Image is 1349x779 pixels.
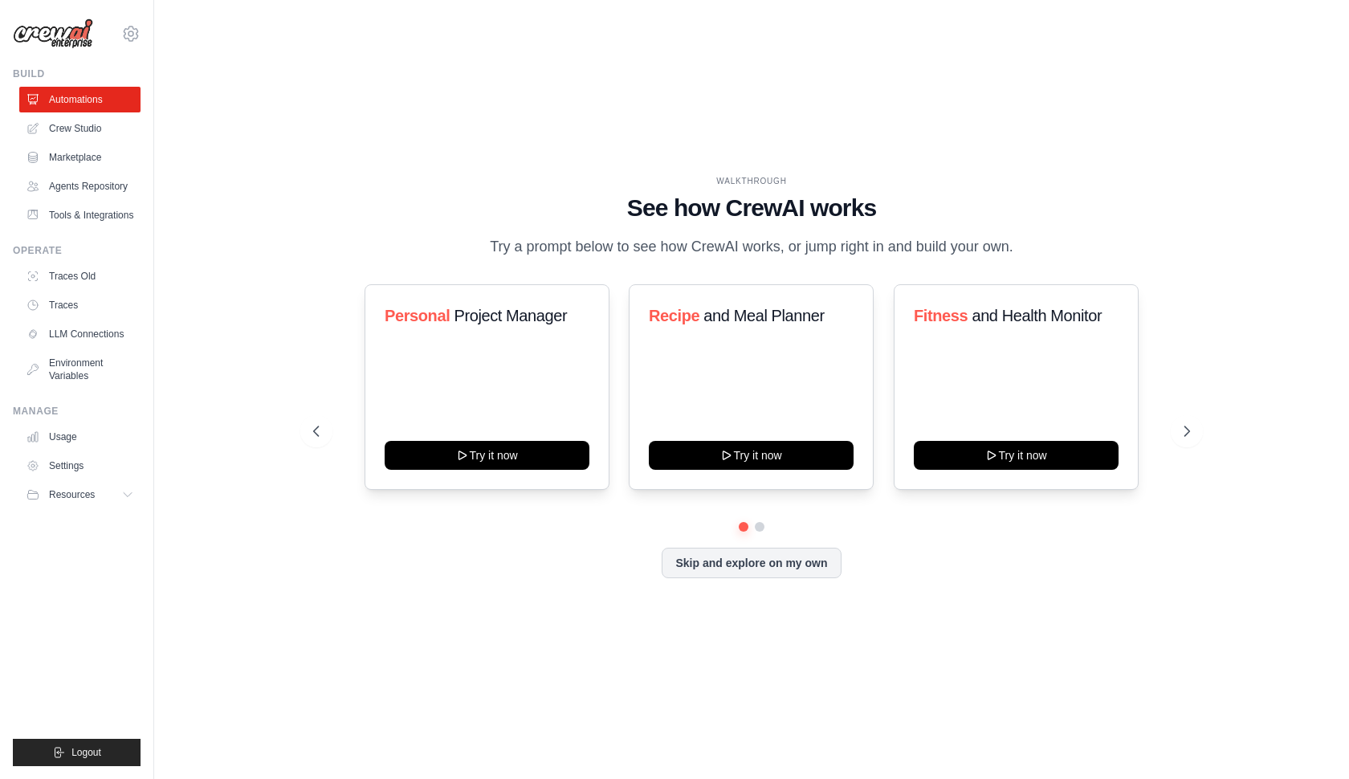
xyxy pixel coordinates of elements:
span: and Health Monitor [972,307,1102,324]
span: and Meal Planner [704,307,825,324]
div: Build [13,67,141,80]
span: Project Manager [454,307,568,324]
span: Recipe [649,307,699,324]
button: Try it now [385,441,589,470]
button: Try it now [649,441,854,470]
span: Resources [49,488,95,501]
button: Try it now [914,441,1119,470]
div: WALKTHROUGH [313,175,1189,187]
img: Logo [13,18,93,49]
a: LLM Connections [19,321,141,347]
button: Skip and explore on my own [662,548,841,578]
a: Traces Old [19,263,141,289]
span: Fitness [914,307,968,324]
a: Crew Studio [19,116,141,141]
div: Manage [13,405,141,418]
span: Personal [385,307,450,324]
div: Operate [13,244,141,257]
p: Try a prompt below to see how CrewAI works, or jump right in and build your own. [482,235,1021,259]
h1: See how CrewAI works [313,194,1189,222]
a: Environment Variables [19,350,141,389]
span: Logout [71,746,101,759]
a: Automations [19,87,141,112]
a: Settings [19,453,141,479]
a: Agents Repository [19,173,141,199]
a: Marketplace [19,145,141,170]
a: Usage [19,424,141,450]
button: Logout [13,739,141,766]
button: Resources [19,482,141,508]
a: Traces [19,292,141,318]
a: Tools & Integrations [19,202,141,228]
